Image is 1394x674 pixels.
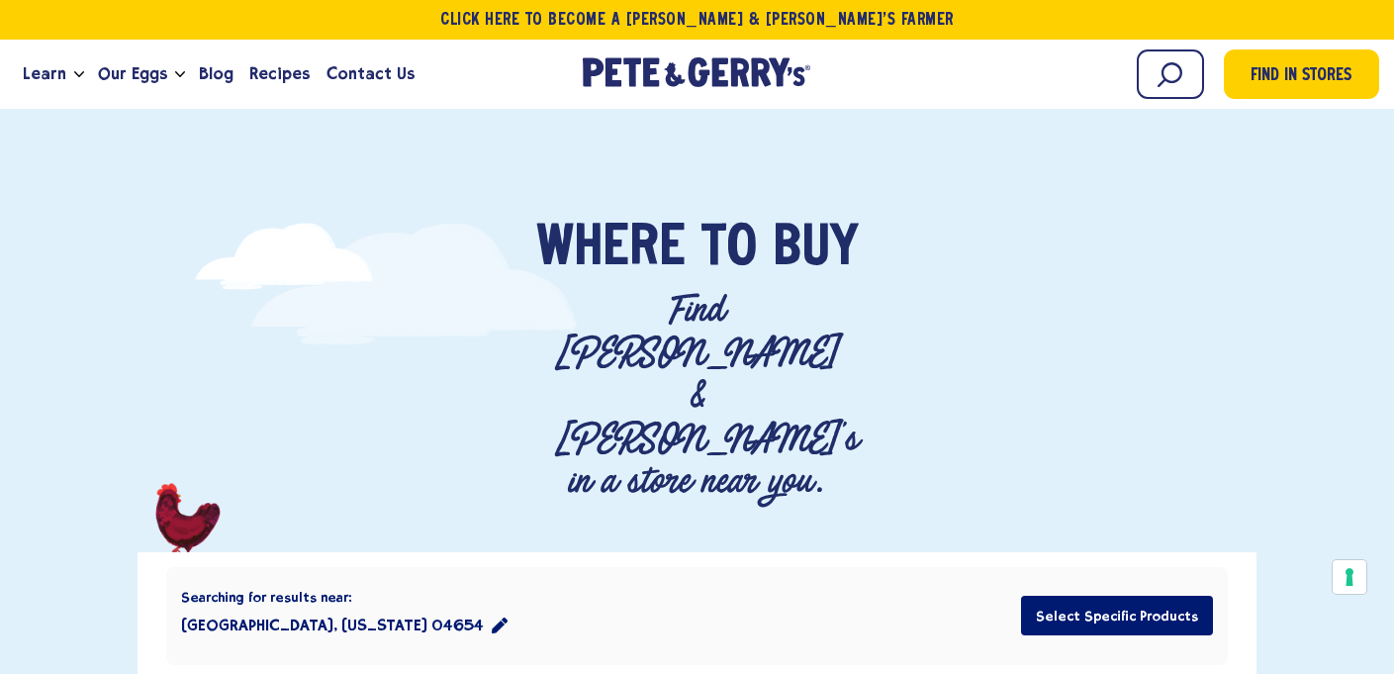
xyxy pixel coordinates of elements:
[1333,560,1366,594] button: Your consent preferences for tracking technologies
[1137,49,1204,99] input: Search
[326,61,415,86] span: Contact Us
[701,220,757,279] span: To
[74,71,84,78] button: Open the dropdown menu for Learn
[23,61,66,86] span: Learn
[249,61,310,86] span: Recipes
[555,289,840,503] p: Find [PERSON_NAME] & [PERSON_NAME]'s in a store near you.
[1251,63,1351,90] span: Find in Stores
[199,61,233,86] span: Blog
[175,71,185,78] button: Open the dropdown menu for Our Eggs
[98,61,167,86] span: Our Eggs
[241,48,318,101] a: Recipes
[773,220,859,279] span: Buy
[15,48,74,101] a: Learn
[1224,49,1379,99] a: Find in Stores
[536,220,686,279] span: Where
[319,48,422,101] a: Contact Us
[90,48,175,101] a: Our Eggs
[191,48,241,101] a: Blog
